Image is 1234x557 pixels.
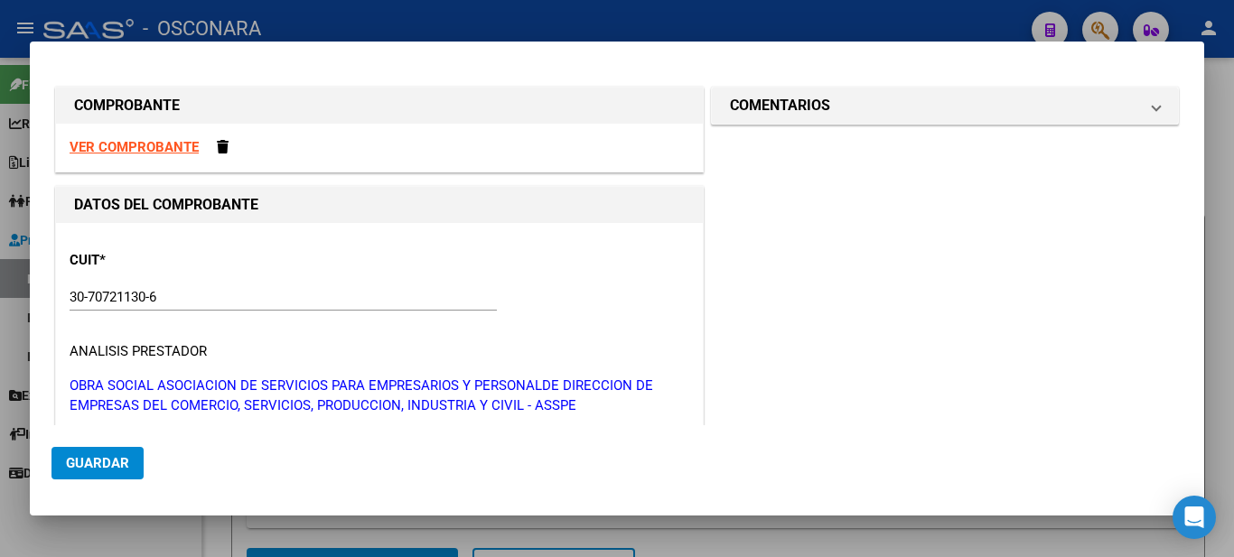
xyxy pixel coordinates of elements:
[74,97,180,114] strong: COMPROBANTE
[730,95,830,116] h1: COMENTARIOS
[70,250,256,271] p: CUIT
[66,455,129,471] span: Guardar
[70,376,689,416] p: OBRA SOCIAL ASOCIACION DE SERVICIOS PARA EMPRESARIOS Y PERSONALDE DIRECCION DE EMPRESAS DEL COMER...
[70,341,207,362] div: ANALISIS PRESTADOR
[712,88,1178,124] mat-expansion-panel-header: COMENTARIOS
[51,447,144,479] button: Guardar
[70,139,199,155] a: VER COMPROBANTE
[74,196,258,213] strong: DATOS DEL COMPROBANTE
[1173,496,1216,539] div: Open Intercom Messenger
